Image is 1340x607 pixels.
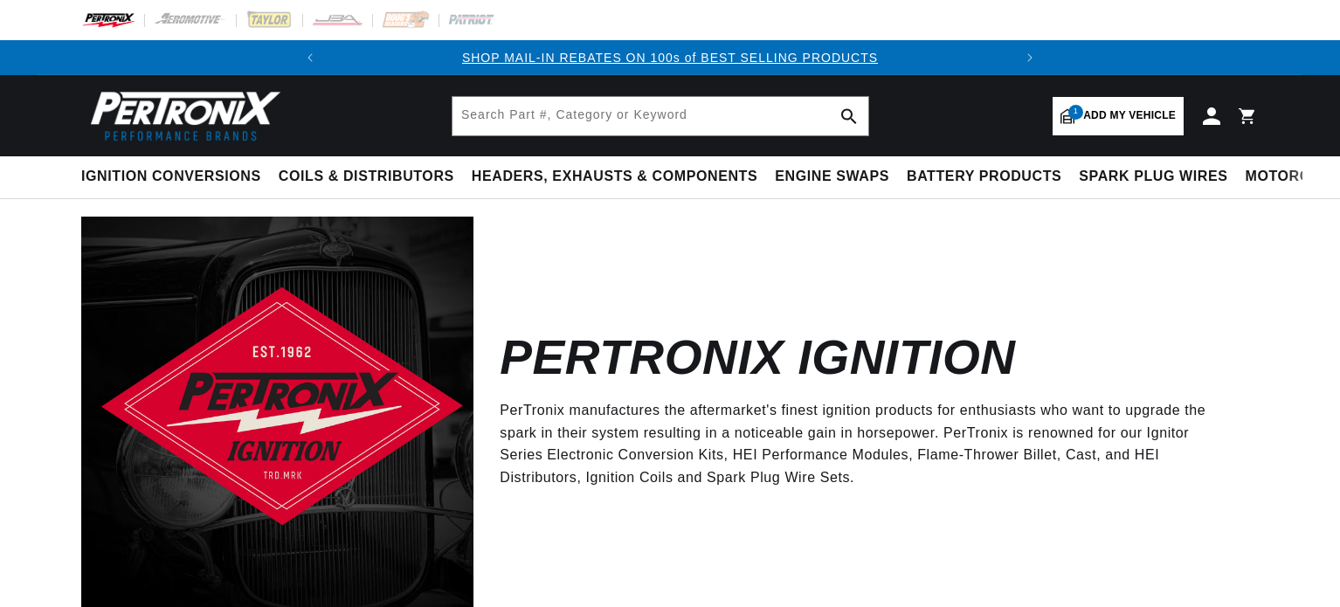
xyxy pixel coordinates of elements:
[1070,156,1236,197] summary: Spark Plug Wires
[81,86,282,146] img: Pertronix
[1083,107,1176,124] span: Add my vehicle
[1068,105,1083,120] span: 1
[1012,40,1047,75] button: Translation missing: en.sections.announcements.next_announcement
[328,48,1013,67] div: 1 of 2
[293,40,328,75] button: Translation missing: en.sections.announcements.previous_announcement
[279,168,454,186] span: Coils & Distributors
[898,156,1070,197] summary: Battery Products
[38,40,1302,75] slideshow-component: Translation missing: en.sections.announcements.announcement_bar
[1053,97,1184,135] a: 1Add my vehicle
[907,168,1061,186] span: Battery Products
[452,97,868,135] input: Search Part #, Category or Keyword
[775,168,889,186] span: Engine Swaps
[500,337,1015,378] h2: Pertronix Ignition
[270,156,463,197] summary: Coils & Distributors
[500,399,1233,488] p: PerTronix manufactures the aftermarket's finest ignition products for enthusiasts who want to upg...
[463,156,766,197] summary: Headers, Exhausts & Components
[328,48,1013,67] div: Announcement
[81,168,261,186] span: Ignition Conversions
[830,97,868,135] button: search button
[81,156,270,197] summary: Ignition Conversions
[462,51,878,65] a: SHOP MAIL-IN REBATES ON 100s of BEST SELLING PRODUCTS
[1079,168,1227,186] span: Spark Plug Wires
[766,156,898,197] summary: Engine Swaps
[472,168,757,186] span: Headers, Exhausts & Components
